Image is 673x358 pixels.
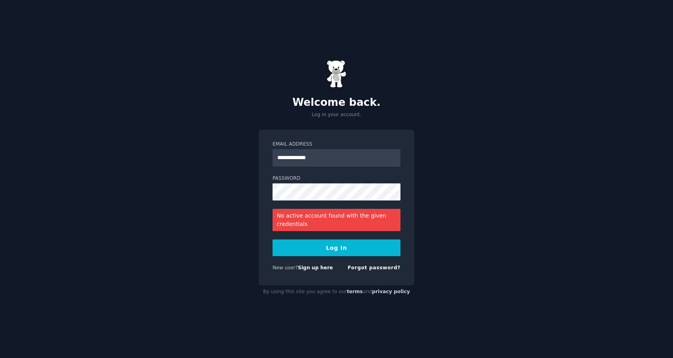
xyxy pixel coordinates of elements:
[273,239,400,256] button: Log In
[273,209,400,231] div: No active account found with the given credentials
[259,111,414,119] p: Log in your account.
[348,265,400,270] a: Forgot password?
[347,289,363,294] a: terms
[273,141,400,148] label: Email Address
[327,60,346,88] img: Gummy Bear
[259,286,414,298] div: By using this site you agree to our and
[259,96,414,109] h2: Welcome back.
[273,175,400,182] label: Password
[273,265,298,270] span: New user?
[298,265,333,270] a: Sign up here
[372,289,410,294] a: privacy policy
